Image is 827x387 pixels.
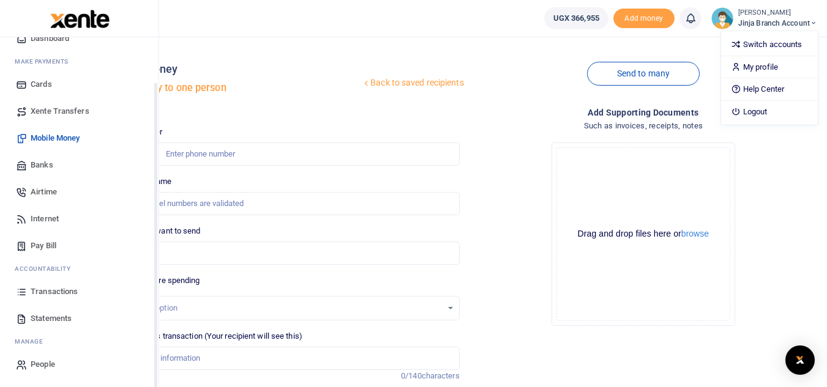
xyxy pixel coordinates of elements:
a: Banks [10,152,149,179]
li: Wallet ballance [539,7,613,29]
div: Select an option [121,302,441,314]
a: UGX 366,955 [544,7,608,29]
small: [PERSON_NAME] [738,8,817,18]
li: M [10,332,149,351]
li: Toup your wallet [613,9,675,29]
span: Pay Bill [31,240,56,252]
a: Statements [10,305,149,332]
a: Help Center [721,81,818,98]
input: MTN & Airtel numbers are validated [111,192,459,215]
h4: Add supporting Documents [470,106,817,119]
a: Add money [613,13,675,22]
a: Switch accounts [721,36,818,53]
img: profile-user [711,7,733,29]
span: countability [24,264,70,273]
span: Jinja branch account [738,18,817,29]
input: Enter phone number [111,142,459,166]
h5: Send money to one person [107,82,361,94]
a: Send to many [587,62,700,86]
a: Logout [721,103,818,120]
div: Drag and drop files here or [557,228,730,240]
span: People [31,358,55,370]
div: File Uploader [552,142,735,326]
a: Pay Bill [10,232,149,259]
span: ake Payments [21,57,69,66]
a: Back to saved recipients [361,72,465,94]
a: Dashboard [10,25,149,52]
a: Internet [10,205,149,232]
a: Transactions [10,278,149,305]
h4: Such as invoices, receipts, notes [470,119,817,133]
h4: Mobile money [107,62,361,76]
span: 0/140 [401,371,422,380]
li: M [10,52,149,71]
li: Ac [10,259,149,278]
button: browse [681,229,709,238]
span: characters [422,371,460,380]
a: My profile [721,59,818,76]
a: Mobile Money [10,125,149,152]
div: Open Intercom Messenger [785,345,815,375]
input: UGX [111,241,459,265]
a: Airtime [10,179,149,205]
a: Cards [10,71,149,98]
img: logo-large [50,10,110,28]
label: Memo for this transaction (Your recipient will see this) [111,330,302,342]
a: Xente Transfers [10,98,149,125]
a: profile-user [PERSON_NAME] Jinja branch account [711,7,817,29]
a: logo-small logo-large logo-large [49,13,110,23]
span: Statements [31,312,72,325]
span: Transactions [31,286,78,298]
span: Internet [31,213,59,225]
span: Mobile Money [31,132,80,144]
span: Airtime [31,186,57,198]
span: anage [21,337,43,346]
a: People [10,351,149,378]
span: Add money [613,9,675,29]
span: UGX 366,955 [553,12,599,24]
span: Cards [31,78,52,90]
span: Xente Transfers [31,105,89,117]
span: Dashboard [31,32,69,45]
input: Enter extra information [111,347,459,370]
span: Banks [31,159,53,171]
